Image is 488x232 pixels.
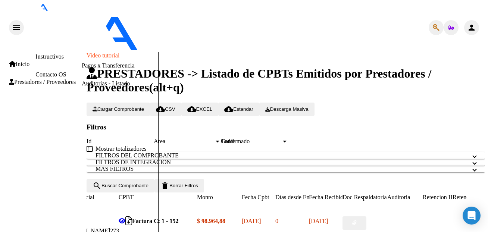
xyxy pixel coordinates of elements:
[9,79,76,85] a: Prestadores / Proveedores
[309,218,328,224] span: [DATE]
[35,53,64,60] a: Instructivos
[156,106,175,112] span: CSV
[275,218,278,224] span: 0
[82,80,130,87] a: Auditorías - Listado
[87,152,485,159] mat-expansion-panel-header: FILTROS DEL COMPROBANTE
[423,194,460,200] span: Retencion IIBB
[453,192,482,202] datatable-header-cell: Retención Ganancias
[242,192,275,202] datatable-header-cell: Fecha Cpbt
[463,207,481,225] div: Open Intercom Messenger
[259,103,315,116] button: Descarga Masiva
[87,159,485,166] mat-expansion-panel-header: FILTROS DE INTEGRACION
[242,218,261,224] span: [DATE]
[24,11,201,51] img: Logo SAAS
[309,192,342,202] datatable-header-cell: Fecha Recibido
[160,183,198,188] span: Borrar Filtros
[423,192,453,202] datatable-header-cell: Retencion IIBB
[224,106,253,112] span: Estandar
[96,152,467,159] mat-panel-title: FILTROS DEL COMPROBANTE
[201,46,218,52] span: - apres
[218,46,279,52] span: - DE [PERSON_NAME]
[82,62,134,69] a: Pagos x Transferencia
[9,61,29,68] a: Inicio
[197,192,242,202] datatable-header-cell: Monto
[218,103,259,116] button: Estandar
[181,103,219,116] button: EXCEL
[259,106,315,112] app-download-masive: Descarga masiva de comprobantes (adjuntos)
[387,194,410,200] span: Auditoria
[342,192,387,202] datatable-header-cell: Doc Respaldatoria
[87,166,485,172] mat-expansion-panel-header: MAS FILTROS
[12,23,21,32] mat-icon: menu
[96,159,467,166] mat-panel-title: FILTROS DE INTEGRACION
[275,194,323,200] span: Días desde Emisión
[242,194,269,200] span: Fecha Cpbt
[87,123,485,131] h3: Filtros
[156,105,165,114] mat-icon: cloud_download
[35,71,66,78] a: Contacto OS
[275,192,309,202] datatable-header-cell: Días desde Emisión
[187,105,196,114] mat-icon: cloud_download
[87,67,432,94] span: PRESTADORES -> Listado de CPBTs Emitidos por Prestadores / Proveedores
[160,181,169,190] mat-icon: delete
[154,138,214,145] span: Area
[96,166,467,172] mat-panel-title: MAS FILTROS
[467,23,476,32] mat-icon: person
[197,194,213,200] span: Monto
[342,194,387,200] span: Doc Respaldatoria
[224,105,233,114] mat-icon: cloud_download
[387,192,423,202] datatable-header-cell: Auditoria
[150,103,181,116] button: CSV
[197,218,225,224] strong: $ 98.964,88
[154,179,204,192] button: Borrar Filtros
[221,138,235,144] span: Todos
[265,106,309,112] span: Descarga Masiva
[309,194,346,200] span: Fecha Recibido
[149,81,184,94] span: (alt+q)
[187,106,213,112] span: EXCEL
